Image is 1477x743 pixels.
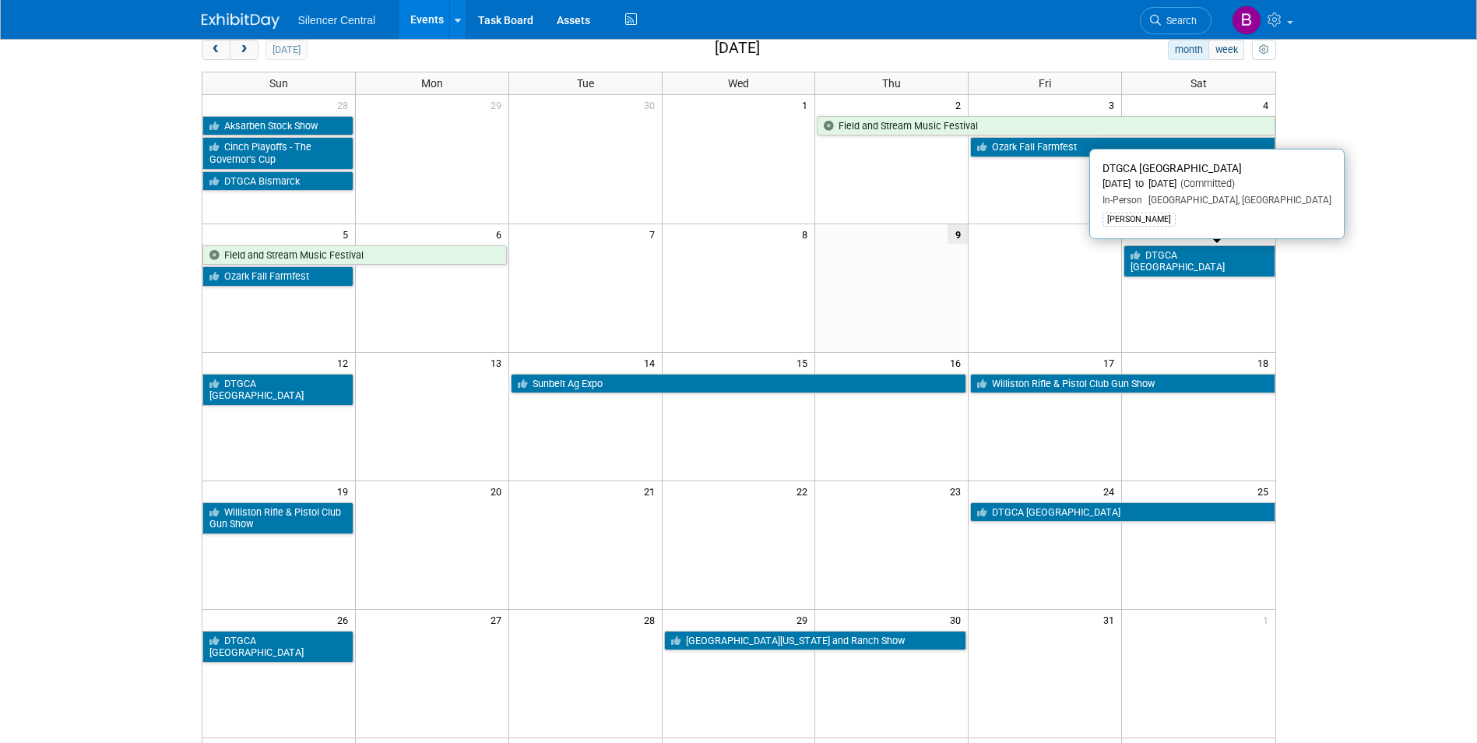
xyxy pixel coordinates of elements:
[202,137,353,169] a: Cinch Playoffs - The Governor’s Cup
[1142,195,1331,206] span: [GEOGRAPHIC_DATA], [GEOGRAPHIC_DATA]
[202,40,230,60] button: prev
[1124,245,1275,277] a: DTGCA [GEOGRAPHIC_DATA]
[1102,353,1121,372] span: 17
[1107,95,1121,114] span: 3
[336,95,355,114] span: 28
[642,353,662,372] span: 14
[1261,610,1275,629] span: 1
[1102,178,1331,191] div: [DATE] to [DATE]
[1102,162,1242,174] span: DTGCA [GEOGRAPHIC_DATA]
[948,353,968,372] span: 16
[795,481,814,501] span: 22
[882,77,901,90] span: Thu
[1161,15,1197,26] span: Search
[202,245,507,266] a: Field and Stream Music Festival
[489,481,508,501] span: 20
[494,224,508,244] span: 6
[202,171,353,192] a: DTGCA Bismarck
[202,266,353,287] a: Ozark Fall Farmfest
[1039,77,1051,90] span: Fri
[948,610,968,629] span: 30
[948,224,968,244] span: 9
[664,631,967,651] a: [GEOGRAPHIC_DATA][US_STATE] and Ranch Show
[298,14,376,26] span: Silencer Central
[1232,5,1261,35] img: Billee Page
[1102,610,1121,629] span: 31
[795,610,814,629] span: 29
[202,502,353,534] a: Williston Rifle & Pistol Club Gun Show
[421,77,443,90] span: Mon
[1168,40,1209,60] button: month
[1176,178,1235,189] span: (Committed)
[1208,40,1244,60] button: week
[1256,481,1275,501] span: 25
[1190,77,1207,90] span: Sat
[1252,40,1275,60] button: myCustomButton
[336,481,355,501] span: 19
[648,224,662,244] span: 7
[336,610,355,629] span: 26
[489,610,508,629] span: 27
[1102,213,1176,227] div: [PERSON_NAME]
[489,353,508,372] span: 13
[202,116,353,136] a: Aksarben Stock Show
[728,77,749,90] span: Wed
[1259,45,1269,55] i: Personalize Calendar
[1140,7,1211,34] a: Search
[795,353,814,372] span: 15
[1102,195,1142,206] span: In-Person
[970,502,1275,523] a: DTGCA [GEOGRAPHIC_DATA]
[336,353,355,372] span: 12
[970,137,1275,157] a: Ozark Fall Farmfest
[642,95,662,114] span: 30
[269,77,288,90] span: Sun
[948,481,968,501] span: 23
[970,374,1275,394] a: Williston Rifle & Pistol Club Gun Show
[817,116,1275,136] a: Field and Stream Music Festival
[642,610,662,629] span: 28
[202,374,353,406] a: DTGCA [GEOGRAPHIC_DATA]
[642,481,662,501] span: 21
[1256,353,1275,372] span: 18
[1261,95,1275,114] span: 4
[715,40,760,57] h2: [DATE]
[577,77,594,90] span: Tue
[511,374,967,394] a: Sunbelt Ag Expo
[202,13,280,29] img: ExhibitDay
[230,40,258,60] button: next
[341,224,355,244] span: 5
[266,40,307,60] button: [DATE]
[1102,481,1121,501] span: 24
[954,95,968,114] span: 2
[202,631,353,663] a: DTGCA [GEOGRAPHIC_DATA]
[800,224,814,244] span: 8
[489,95,508,114] span: 29
[800,95,814,114] span: 1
